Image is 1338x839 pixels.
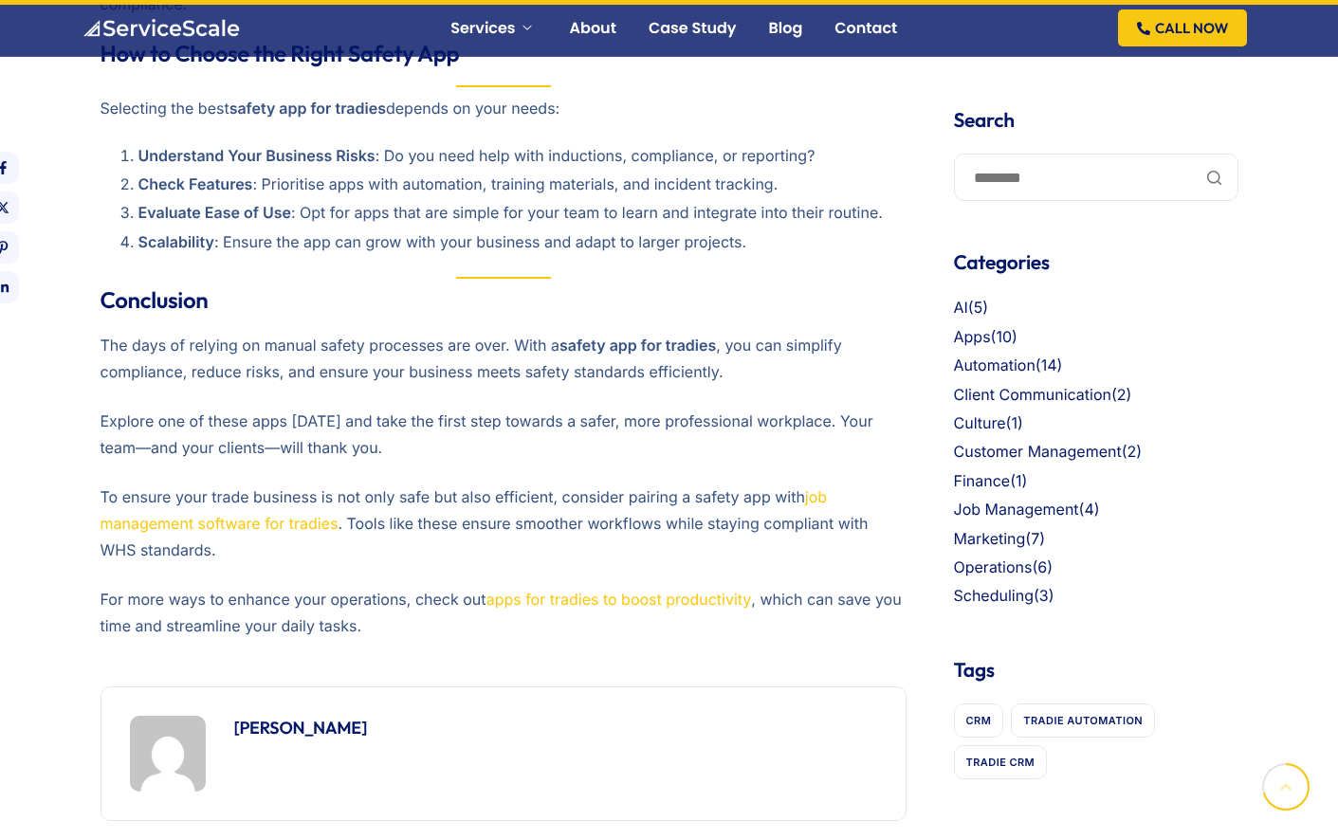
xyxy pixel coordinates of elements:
strong: Evaluate Ease of Use [138,203,291,222]
li: : Do you need help with inductions, compliance, or reporting? [138,144,907,169]
li: (4) [954,498,1238,522]
li: (1) [954,411,1238,436]
li: (3) [954,584,1238,609]
a: Finance [954,471,1011,490]
strong: Understand Your Business Risks [138,146,376,165]
strong: safety app for tradies [559,336,716,355]
a: Tradie Automation (1 item) [1011,703,1155,738]
strong: Scalability [138,232,214,251]
li: (10) [954,325,1238,350]
h4: Search [954,106,1238,135]
li: (6) [954,556,1238,580]
a: Customer Management [954,442,1122,461]
span: CALL NOW [1155,21,1228,35]
li: (14) [954,354,1238,378]
a: Tradie CRM (1 item) [954,745,1048,779]
li: (5) [954,297,1238,321]
a: [PERSON_NAME] [234,717,368,739]
a: Client Communication [954,385,1112,404]
a: Job Management [954,500,1079,519]
li: : Prioritise apps with automation, training materials, and incident tracking. [138,173,907,197]
strong: safety app for tradies [229,99,386,118]
p: To ensure your trade business is not only safe but also efficient, consider pairing a safety app ... [101,483,907,563]
a: Case Study [649,21,737,36]
p: The days of relying on manual safety processes are over. With a , you can simplify compliance, re... [101,332,907,385]
a: Services [450,21,537,36]
a: About [570,21,616,36]
a: ServiceScale logo representing business automation for tradies [82,18,240,36]
a: Marketing [954,529,1026,548]
nav: Tags [954,696,1238,779]
a: CALL NOW [1118,9,1247,46]
p: For more ways to enhance your operations, check out , which can save you time and streamline your... [101,586,907,639]
li: : Opt for apps that are simple for your team to learn and integrate into their routine. [138,201,907,226]
a: AI [954,299,968,318]
strong: Conclusion [101,286,209,315]
a: Apps [954,327,991,346]
a: apps for tradies to boost productivity [486,590,752,609]
a: Culture [954,413,1006,432]
p: Explore one of these apps [DATE] and take the first step towards a safer, more professional workp... [101,408,907,461]
li: (2) [954,383,1238,408]
h4: Categories [954,248,1238,277]
a: job management software for tradies [101,487,828,533]
h4: Tags [954,656,1238,684]
li: (7) [954,527,1238,552]
img: ServiceScale logo representing business automation for tradies [82,19,240,38]
a: Blog [768,21,802,36]
a: Automation [954,356,1036,374]
a: Operations [954,557,1033,576]
a: Contact [834,21,897,36]
nav: Categories [954,297,1238,610]
li: (1) [954,469,1238,494]
a: Scheduling [954,586,1034,605]
strong: Check Features [138,174,253,193]
a: CRM (1 item) [954,703,1004,738]
li: (2) [954,440,1238,465]
p: Selecting the best depends on your needs: [101,95,907,121]
li: : Ensure the app can grow with your business and adapt to larger projects. [138,230,907,255]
